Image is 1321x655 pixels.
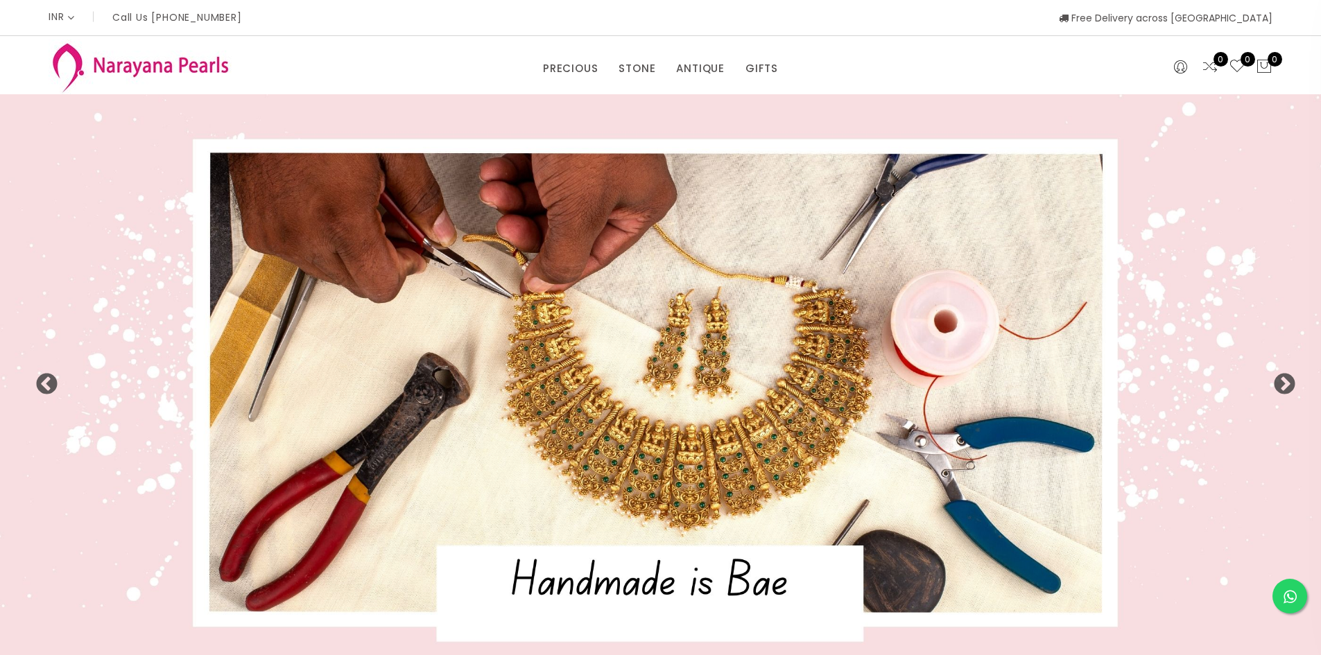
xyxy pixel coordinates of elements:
span: Free Delivery across [GEOGRAPHIC_DATA] [1059,11,1272,25]
span: 0 [1214,52,1228,67]
button: 0 [1256,58,1272,76]
button: Next [1272,373,1286,387]
button: Previous [35,373,49,387]
span: 0 [1268,52,1282,67]
a: PRECIOUS [543,58,598,79]
a: GIFTS [745,58,778,79]
span: 0 [1241,52,1255,67]
p: Call Us [PHONE_NUMBER] [112,12,242,22]
a: 0 [1202,58,1218,76]
a: STONE [619,58,655,79]
a: 0 [1229,58,1245,76]
a: ANTIQUE [676,58,725,79]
